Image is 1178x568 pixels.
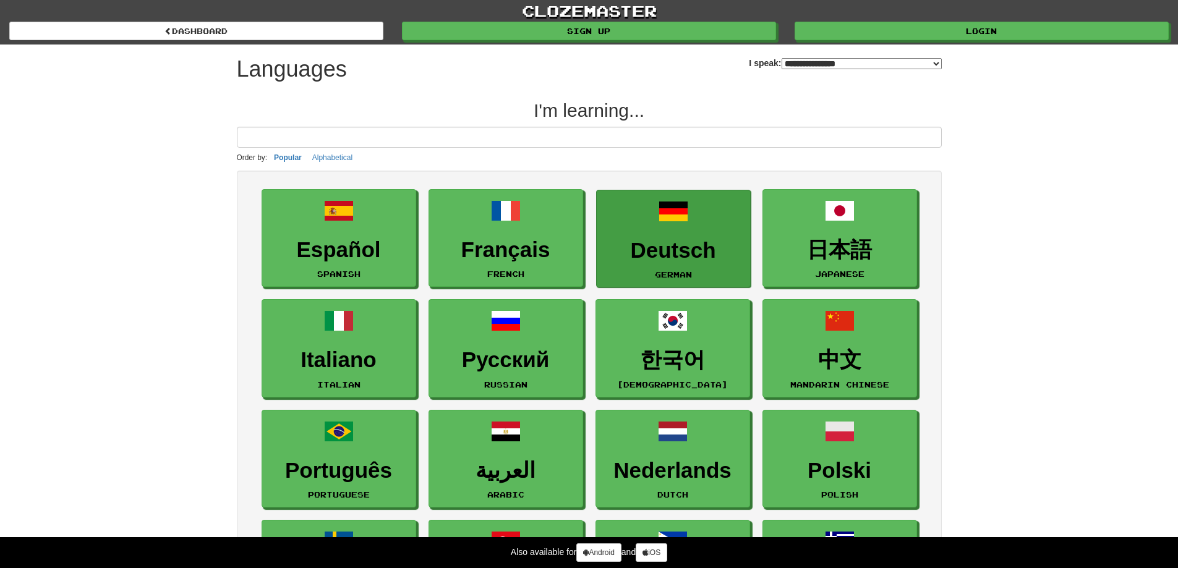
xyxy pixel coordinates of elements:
button: Popular [270,151,305,164]
a: iOS [636,543,667,562]
a: dashboard [9,22,383,40]
select: I speak: [782,58,942,69]
h3: Русский [435,348,576,372]
a: NederlandsDutch [595,410,750,508]
small: Order by: [237,153,268,162]
a: РусскийRussian [429,299,583,397]
a: ItalianoItalian [262,299,416,397]
small: Japanese [815,269,864,278]
a: PortuguêsPortuguese [262,410,416,508]
h1: Languages [237,57,347,82]
a: Android [576,543,621,562]
a: FrançaisFrench [429,189,583,287]
button: Alphabetical [309,151,356,164]
h3: العربية [435,459,576,483]
a: PolskiPolish [762,410,917,508]
small: Italian [317,380,361,389]
a: 中文Mandarin Chinese [762,299,917,397]
small: Arabic [487,490,524,499]
small: Polish [821,490,858,499]
h3: Italiano [268,348,409,372]
small: Russian [484,380,527,389]
h2: I'm learning... [237,100,942,121]
h3: Deutsch [603,239,744,263]
small: German [655,270,692,279]
small: Portuguese [308,490,370,499]
h3: Nederlands [602,459,743,483]
a: العربيةArabic [429,410,583,508]
h3: Português [268,459,409,483]
h3: 한국어 [602,348,743,372]
a: 한국어[DEMOGRAPHIC_DATA] [595,299,750,397]
a: Login [795,22,1169,40]
small: Mandarin Chinese [790,380,889,389]
a: Sign up [402,22,776,40]
h3: 中文 [769,348,910,372]
label: I speak: [749,57,941,69]
h3: 日本語 [769,238,910,262]
h3: Español [268,238,409,262]
small: Spanish [317,269,361,278]
a: EspañolSpanish [262,189,416,287]
h3: Français [435,238,576,262]
a: 日本語Japanese [762,189,917,287]
small: French [487,269,524,278]
h3: Polski [769,459,910,483]
small: Dutch [657,490,688,499]
small: [DEMOGRAPHIC_DATA] [617,380,728,389]
a: DeutschGerman [596,190,751,288]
